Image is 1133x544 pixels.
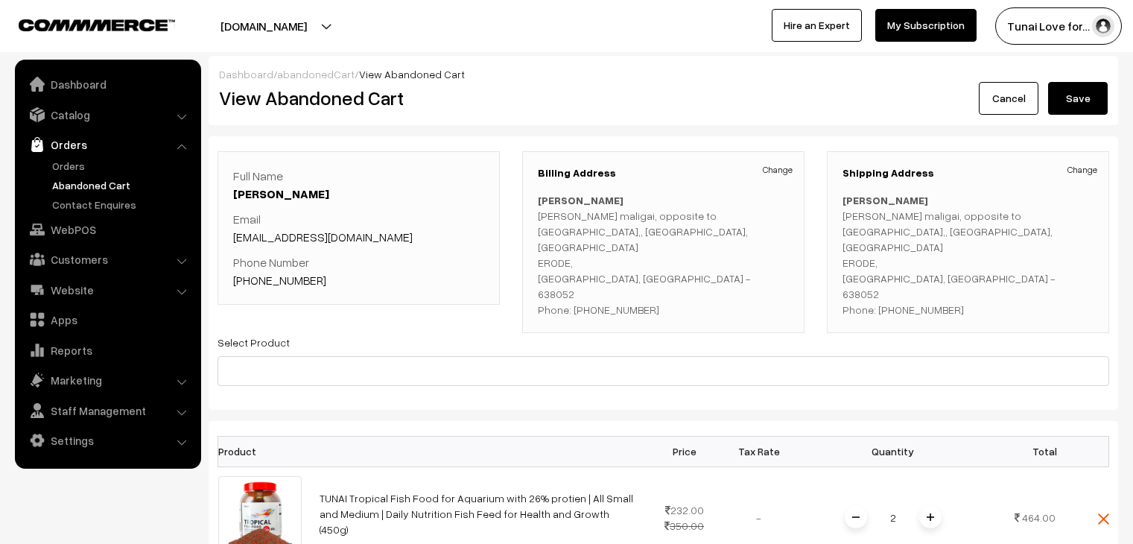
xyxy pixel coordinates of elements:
p: Full Name [233,167,484,203]
a: Staff Management [19,397,196,424]
b: [PERSON_NAME] [538,194,623,206]
a: Cancel [979,82,1038,115]
h3: Shipping Address [842,167,1094,180]
label: Select Product [218,335,290,350]
a: Abandoned Cart [48,177,196,193]
p: [PERSON_NAME] maligai, opposite to [GEOGRAPHIC_DATA],, [GEOGRAPHIC_DATA], [GEOGRAPHIC_DATA] ERODE... [842,192,1094,317]
img: COMMMERCE [19,19,175,31]
a: Orders [19,131,196,158]
th: Tax Rate [722,436,796,466]
span: 464.00 [1022,511,1056,524]
a: [PERSON_NAME] [233,186,329,201]
a: Reports [19,337,196,364]
span: View Abandoned Cart [359,68,465,80]
p: Phone Number [233,253,484,289]
b: [PERSON_NAME] [842,194,928,206]
h3: Billing Address [538,167,789,180]
strike: 350.00 [664,519,704,532]
a: Catalog [19,101,196,128]
a: Change [763,163,793,177]
a: Dashboard [19,71,196,98]
a: abandonedCart [277,68,355,80]
a: WebPOS [19,216,196,243]
p: [PERSON_NAME] maligai, opposite to [GEOGRAPHIC_DATA],, [GEOGRAPHIC_DATA], [GEOGRAPHIC_DATA] ERODE... [538,192,789,317]
h2: View Abandoned Cart [219,86,653,110]
th: Price [647,436,722,466]
img: minus [852,513,860,521]
th: Quantity [796,436,990,466]
img: plusI [927,513,934,521]
div: / / [219,66,1108,82]
a: Contact Enquires [48,197,196,212]
a: Settings [19,427,196,454]
a: Hire an Expert [772,9,862,42]
button: [DOMAIN_NAME] [168,7,359,45]
a: TUNAI Tropical Fish Food for Aquarium with 26% protien | All Small and Medium | Daily Nutrition F... [320,492,633,536]
a: Marketing [19,367,196,393]
a: Customers [19,246,196,273]
button: Save [1048,82,1108,115]
a: My Subscription [875,9,977,42]
a: Orders [48,158,196,174]
p: Email [233,210,484,246]
a: [EMAIL_ADDRESS][DOMAIN_NAME] [233,230,413,244]
img: close [1098,513,1109,525]
a: [PHONE_NUMBER] [233,273,326,288]
span: - [756,511,761,524]
a: Apps [19,306,196,333]
th: Total [990,436,1064,466]
a: COMMMERCE [19,15,149,33]
img: user [1092,15,1114,37]
a: Website [19,276,196,303]
button: Tunai Love for… [995,7,1122,45]
a: Change [1067,163,1097,177]
a: Dashboard [219,68,273,80]
th: Product [218,436,311,466]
